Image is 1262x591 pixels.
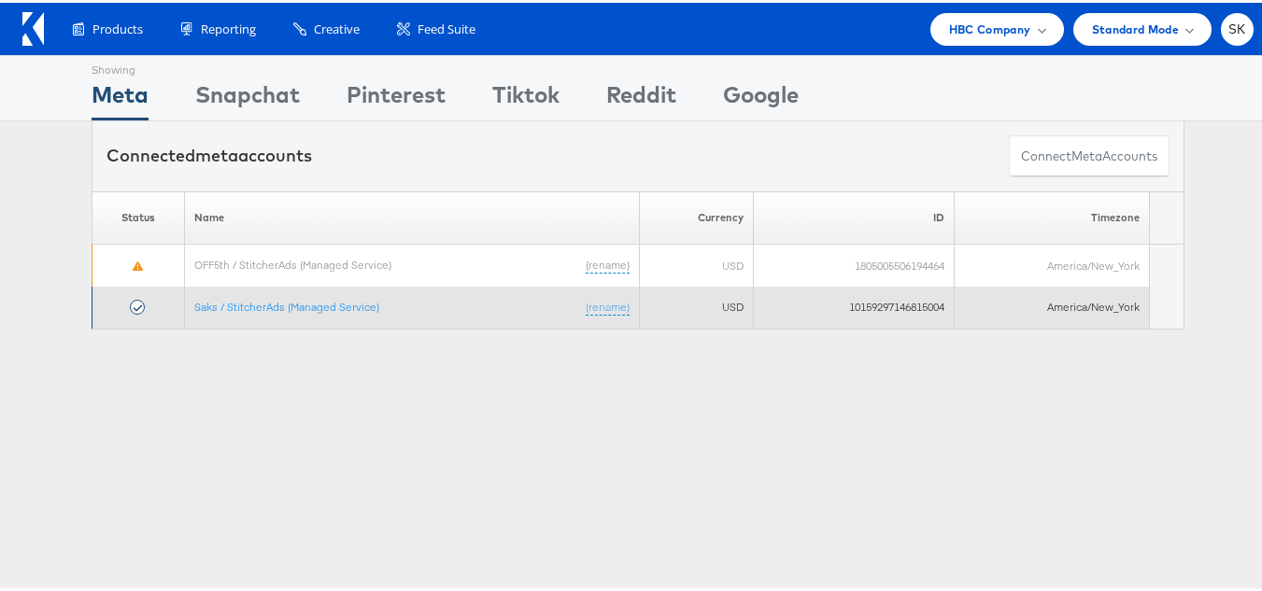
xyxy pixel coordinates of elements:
[185,189,640,242] th: Name
[92,53,149,76] div: Showing
[92,18,143,35] span: Products
[418,18,475,35] span: Feed Suite
[1228,21,1246,33] span: SK
[954,284,1149,326] td: America/New_York
[954,189,1149,242] th: Timezone
[1092,17,1179,36] span: Standard Mode
[754,189,955,242] th: ID
[1071,145,1102,162] span: meta
[195,142,238,163] span: meta
[106,141,312,165] div: Connected accounts
[640,242,754,284] td: USD
[723,76,799,118] div: Google
[92,189,185,242] th: Status
[194,255,391,269] a: OFF5th / StitcherAds (Managed Service)
[640,284,754,326] td: USD
[586,255,630,271] a: (rename)
[754,242,955,284] td: 1805005506194464
[1009,133,1170,175] button: ConnectmetaAccounts
[314,18,360,35] span: Creative
[586,297,630,313] a: (rename)
[201,18,256,35] span: Reporting
[195,76,300,118] div: Snapchat
[640,189,754,242] th: Currency
[194,297,379,311] a: Saks / StitcherAds (Managed Service)
[754,284,955,326] td: 10159297146815004
[92,76,149,118] div: Meta
[347,76,446,118] div: Pinterest
[949,17,1031,36] span: HBC Company
[492,76,560,118] div: Tiktok
[606,76,676,118] div: Reddit
[954,242,1149,284] td: America/New_York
